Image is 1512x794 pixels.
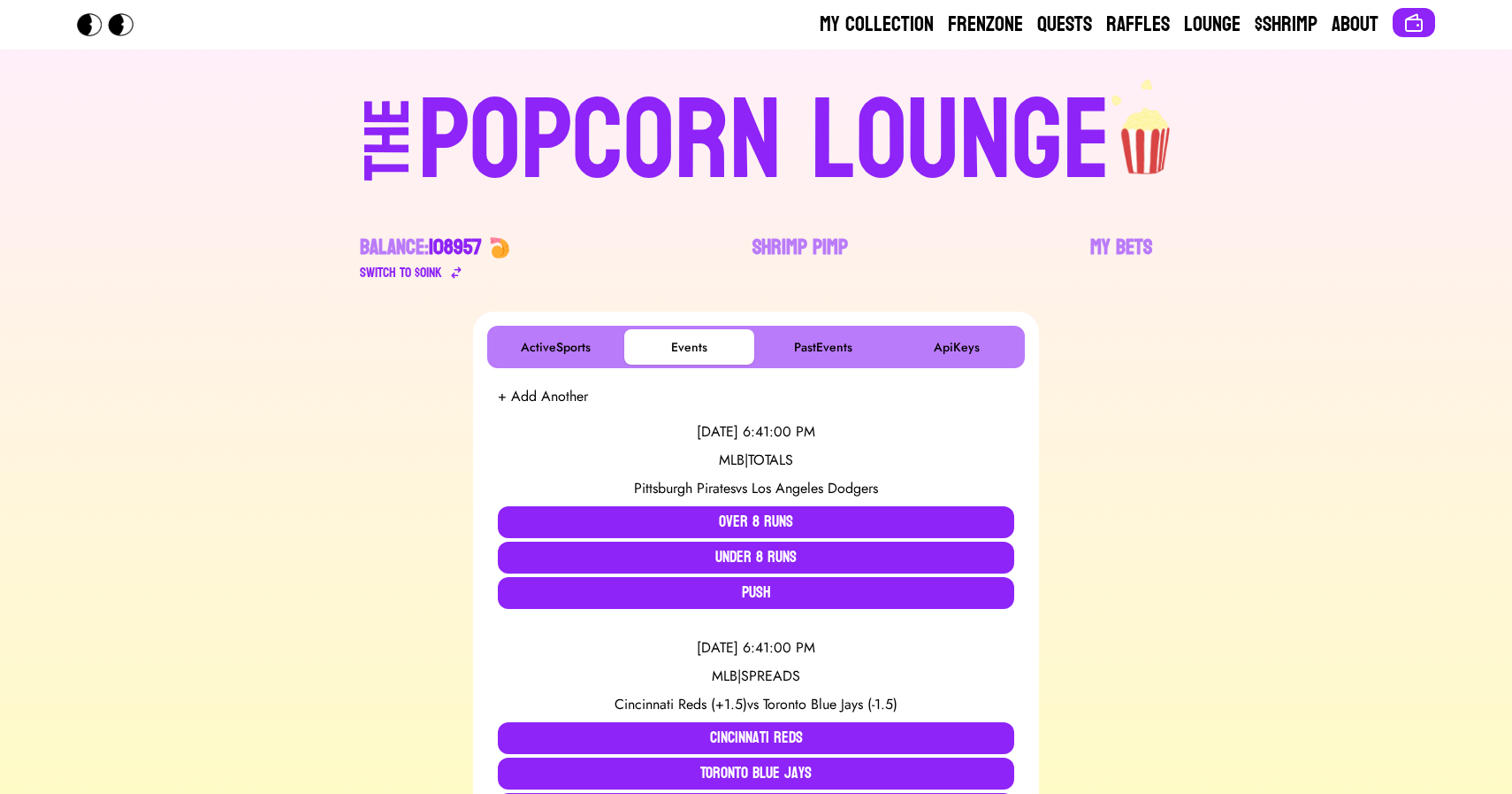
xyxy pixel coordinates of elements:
[77,13,148,36] img: Popcorn
[1184,11,1241,39] a: Lounge
[491,329,621,365] button: ActiveSports
[489,237,510,258] img: 🍤
[360,262,442,283] div: Switch to $ OINK
[1403,12,1424,34] img: Connect wallet
[820,11,934,39] a: My Collection
[752,478,878,498] span: Los Angeles Dodgers
[758,329,888,365] button: PastEvents
[211,78,1301,198] a: THEPOPCORN LOUNGEpopcorn
[634,478,736,498] span: Pittsburgh Pirates
[498,450,1014,471] div: MLB | TOTALS
[498,722,1014,754] button: Cincinnati Reds
[891,329,1021,365] button: ApiKeys
[498,637,1014,659] div: [DATE] 6:41:00 PM
[498,666,1014,687] div: MLB | SPREADS
[1111,78,1183,177] img: popcorn
[356,98,420,216] div: THE
[752,234,848,283] a: Shrimp Pimp
[498,421,1014,443] div: [DATE] 6:41:00 PM
[1332,11,1378,39] a: About
[498,542,1014,574] button: Under 8 Runs
[498,386,588,407] button: + Add Another
[418,85,1111,198] div: POPCORN LOUNGE
[1106,11,1170,39] a: Raffles
[624,329,754,365] button: Events
[429,228,482,266] span: 108957
[1037,11,1092,39] a: Quests
[1090,234,1152,283] a: My Bets
[948,11,1023,39] a: Frenzone
[1255,11,1317,39] a: $Shrimp
[498,694,1014,715] div: vs
[763,694,897,714] span: Toronto Blue Jays (-1.5)
[615,694,747,714] span: Cincinnati Reds (+1.5)
[498,478,1014,499] div: vs
[498,758,1014,790] button: Toronto Blue Jays
[498,577,1014,609] button: Push
[360,234,482,262] div: Balance:
[498,506,1014,538] button: Over 8 Runs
